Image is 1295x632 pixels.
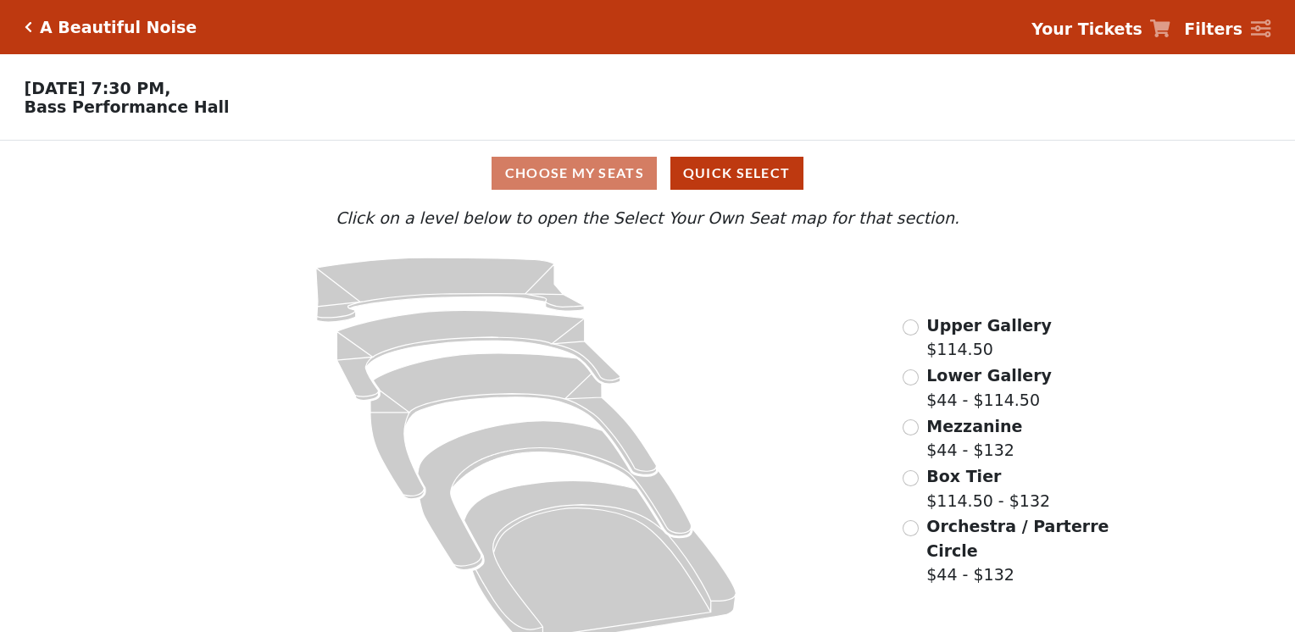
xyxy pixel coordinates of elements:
[926,316,1052,335] span: Upper Gallery
[316,258,585,322] path: Upper Gallery - Seats Available: 273
[926,363,1052,412] label: $44 - $114.50
[25,21,32,33] a: Click here to go back to filters
[926,417,1022,435] span: Mezzanine
[926,366,1052,385] span: Lower Gallery
[926,514,1111,587] label: $44 - $132
[1184,17,1270,42] a: Filters
[926,313,1052,362] label: $114.50
[337,311,621,401] path: Lower Gallery - Seats Available: 40
[1184,19,1242,38] strong: Filters
[926,517,1109,560] span: Orchestra / Parterre Circle
[174,206,1121,230] p: Click on a level below to open the Select Your Own Seat map for that section.
[926,414,1022,463] label: $44 - $132
[40,18,197,37] h5: A Beautiful Noise
[1031,19,1142,38] strong: Your Tickets
[926,467,1001,485] span: Box Tier
[1031,17,1170,42] a: Your Tickets
[926,464,1050,513] label: $114.50 - $132
[670,157,803,190] button: Quick Select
